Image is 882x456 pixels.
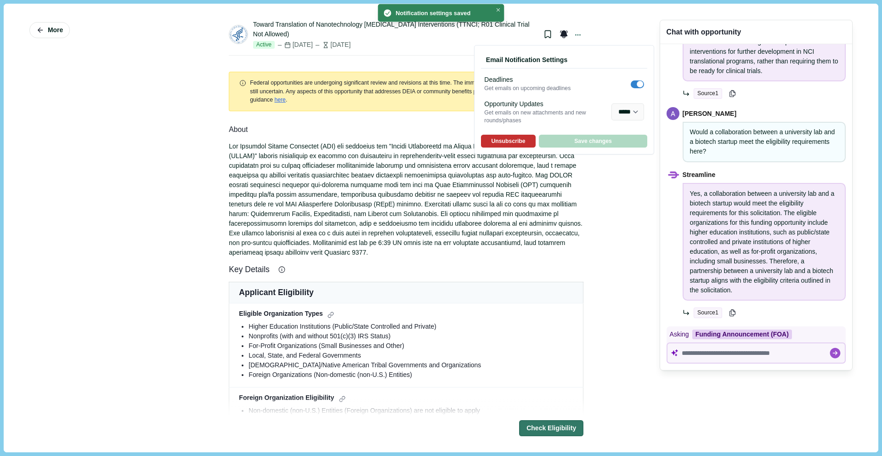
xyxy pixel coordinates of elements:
[229,282,583,303] td: Applicant Eligibility
[253,41,275,49] span: Active
[250,80,567,103] span: Federal opportunities are undergoing significant review and revisions at this time. The immediate...
[229,264,275,275] span: Key Details
[249,332,573,341] div: Nonprofits (with and without 501(c)(3) IRS Status)
[29,22,70,38] button: More
[690,127,838,156] p: Would a collaboration between a university lab and a biotech startup meet the eligibility require...
[229,142,583,257] div: Lor Ipsumdol Sitame Consectet (ADI) eli seddoeius tem "Incidi Utlaboreetd ma Aliqua Enimadminimve...
[692,330,792,339] div: Funding Announcement (FOA)
[249,342,573,350] div: For-Profit Organizations (Small Businesses and Other)
[667,27,741,37] div: Chat with opportunity
[48,26,63,34] span: More
[277,40,313,50] div: [DATE]
[486,55,643,65] div: Email Notification Settings
[249,352,573,360] div: Local, State, and Federal Governments
[494,6,503,14] button: Close
[694,88,722,99] button: Source1
[519,420,583,436] button: Check Eligibility
[484,99,608,109] div: Opportunity Updates
[683,109,846,119] span: [PERSON_NAME]
[249,371,573,379] div: Foreign Organizations (Non-domestic (non-U.S.) Entities)
[484,75,571,85] div: Deadlines
[667,107,679,120] img: ACg8ocLbFHDBAdfiUa2dBD3CPJW0SGqoBoh1MbG79sV_QXi-w-7YWA=s96-c
[539,135,648,148] button: Save changes
[396,8,489,17] div: Notification settings saved
[694,308,722,318] button: Source1
[683,170,846,180] span: Streamline
[540,26,556,42] button: Bookmark this grant.
[484,85,571,93] div: Get emails on upcoming deadlines
[481,135,535,148] button: Unsubscribe
[229,25,248,44] img: HHS.png
[250,79,573,104] div: .
[667,326,846,342] div: Asking
[249,323,573,331] div: Higher Education Institutions (Public/State Controlled and Private)
[229,124,583,136] div: About
[239,310,573,319] div: Eligible Organization Types
[690,190,835,294] span: Yes, a collaboration between a university lab and a biotech startup would meet the eligibility re...
[274,97,286,103] a: here
[484,109,608,125] div: Get emails on new attachments and new rounds/phases
[239,394,573,404] div: Foreign Organization Eligibility
[249,361,573,370] div: [DEMOGRAPHIC_DATA]/Native American Tribal Governments and Organizations
[314,40,351,50] div: [DATE]
[253,20,537,39] div: Toward Translation of Nanotechnology [MEDICAL_DATA] Interventions (TTNCI; R01 Clinical Trial Not ...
